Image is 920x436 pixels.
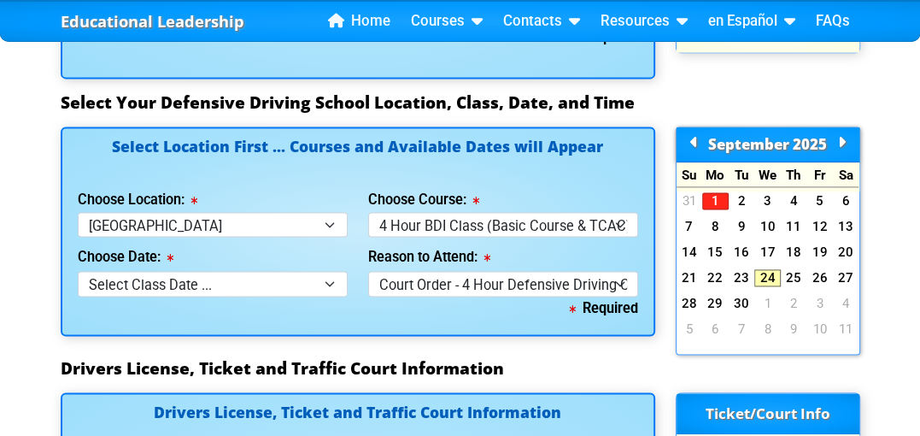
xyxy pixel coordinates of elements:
a: 22 [702,269,729,286]
a: 10 [806,321,833,338]
a: 7 [677,218,703,235]
a: 2 [729,192,755,209]
span: 2025 [793,134,827,154]
a: 12 [806,218,833,235]
a: 26 [806,269,833,286]
a: 10 [754,218,781,235]
a: 24 [754,269,781,286]
a: 15 [702,244,729,261]
a: 9 [781,321,807,338]
a: Home [321,9,397,34]
a: 30 [729,295,755,312]
label: Choose Location: [78,193,197,207]
div: Su [677,162,703,187]
label: Choose Date: [78,250,173,264]
a: 19 [806,244,833,261]
a: 4 [781,192,807,209]
a: 6 [702,321,729,338]
div: Th [781,162,807,187]
a: 3 [806,295,833,312]
b: Required [570,300,638,316]
a: 18 [781,244,807,261]
a: 16 [729,244,755,261]
label: Reason to Attend: [368,250,490,264]
a: Resources [594,9,694,34]
h3: Drivers License, Ticket and Traffic Court Information [61,358,860,379]
div: Fr [806,162,833,187]
a: 1 [702,192,729,209]
a: 9 [729,218,755,235]
a: 17 [754,244,781,261]
h3: Select Your Defensive Driving School Location, Class, Date, and Time [61,92,860,113]
a: 14 [677,244,703,261]
a: 23 [729,269,755,286]
div: Mo [702,162,729,187]
h4: Select Location First ... Courses and Available Dates will Appear [78,139,638,174]
a: en Español [701,9,802,34]
a: 8 [754,321,781,338]
a: 20 [833,244,859,261]
a: 21 [677,269,703,286]
h4: Drivers License, Ticket and Traffic Court Information [78,405,638,423]
a: 11 [833,321,859,338]
a: Educational Leadership [61,8,244,36]
a: 2 [781,295,807,312]
a: 29 [702,295,729,312]
a: 3 [754,192,781,209]
div: Tu [729,162,755,187]
a: 11 [781,218,807,235]
a: Courses [404,9,489,34]
a: 27 [833,269,859,286]
label: Choose Course: [368,193,479,207]
a: 13 [833,218,859,235]
a: 5 [677,321,703,338]
a: 25 [781,269,807,286]
a: 8 [702,218,729,235]
h3: Ticket/Court Info [677,393,859,434]
a: 1 [754,295,781,312]
a: 7 [729,321,755,338]
div: Sa [833,162,859,187]
a: FAQs [809,9,857,34]
a: 31 [677,192,703,209]
div: We [754,162,781,187]
a: Contacts [496,9,587,34]
a: 5 [806,192,833,209]
a: 4 [833,295,859,312]
a: 6 [833,192,859,209]
a: 28 [677,295,703,312]
span: September [708,134,789,154]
